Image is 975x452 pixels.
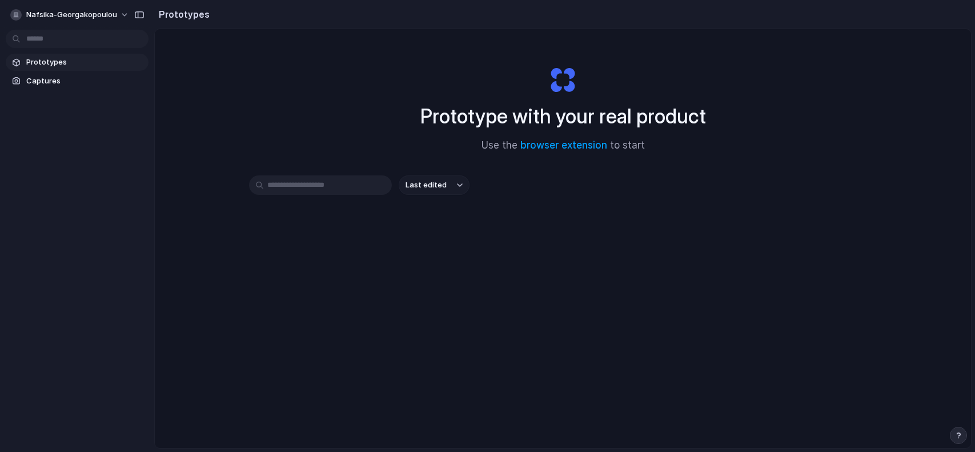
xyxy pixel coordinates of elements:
[406,179,447,191] span: Last edited
[420,101,706,131] h1: Prototype with your real product
[399,175,470,195] button: Last edited
[26,75,144,87] span: Captures
[6,54,149,71] a: Prototypes
[26,57,144,68] span: Prototypes
[26,9,117,21] span: nafsika-georgakopoulou
[6,6,135,24] button: nafsika-georgakopoulou
[154,7,210,21] h2: Prototypes
[520,139,607,151] a: browser extension
[482,138,645,153] span: Use the to start
[6,73,149,90] a: Captures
